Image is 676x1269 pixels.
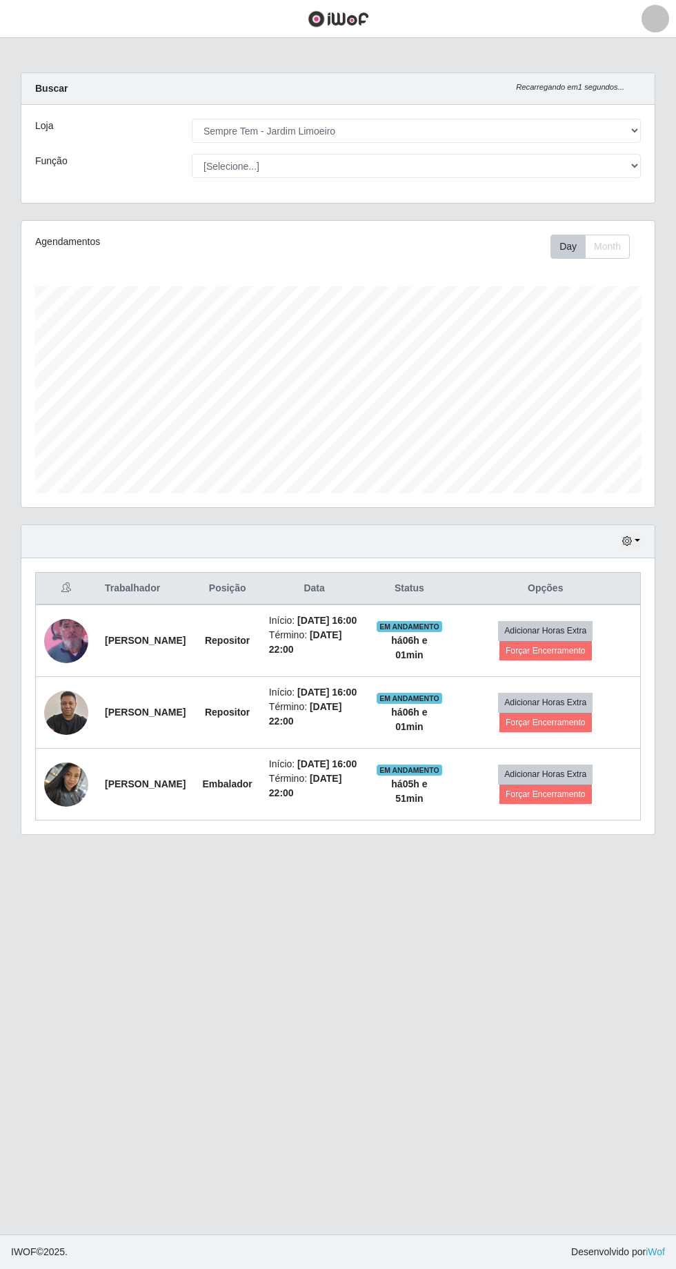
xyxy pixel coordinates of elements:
img: CoreUI Logo [308,10,369,28]
img: 1758636912979.jpeg [44,755,88,814]
strong: Buscar [35,83,68,94]
div: First group [550,235,630,259]
span: Desenvolvido por [571,1245,665,1259]
strong: Embalador [202,778,252,789]
a: iWof [646,1246,665,1257]
label: Função [35,154,68,168]
li: Término: [269,700,359,729]
span: EM ANDAMENTO [377,765,442,776]
th: Posição [194,573,260,605]
button: Adicionar Horas Extra [498,765,593,784]
i: Recarregando em 1 segundos... [516,83,624,91]
button: Month [585,235,630,259]
img: 1758478385763.jpeg [44,683,88,742]
time: [DATE] 16:00 [297,615,357,626]
button: Day [550,235,586,259]
li: Término: [269,771,359,800]
li: Início: [269,613,359,628]
strong: Repositor [205,635,250,646]
strong: há 05 h e 51 min [391,778,427,804]
time: [DATE] 16:00 [297,758,357,769]
label: Loja [35,119,53,133]
li: Término: [269,628,359,657]
strong: há 06 h e 01 min [391,635,427,660]
button: Adicionar Horas Extra [498,693,593,712]
button: Forçar Encerramento [499,641,592,660]
button: Forçar Encerramento [499,785,592,804]
li: Início: [269,685,359,700]
span: EM ANDAMENTO [377,621,442,632]
button: Forçar Encerramento [499,713,592,732]
button: Adicionar Horas Extra [498,621,593,640]
div: Toolbar with button groups [550,235,641,259]
span: © 2025 . [11,1245,68,1259]
th: Opções [451,573,641,605]
strong: há 06 h e 01 min [391,707,427,732]
th: Trabalhador [97,573,194,605]
th: Status [368,573,450,605]
th: Data [261,573,368,605]
div: Agendamentos [35,235,275,249]
strong: Repositor [205,707,250,718]
span: IWOF [11,1246,37,1257]
time: [DATE] 16:00 [297,687,357,698]
strong: [PERSON_NAME] [105,778,186,789]
li: Início: [269,757,359,771]
strong: [PERSON_NAME] [105,635,186,646]
img: 1752090635186.jpeg [44,602,88,680]
span: EM ANDAMENTO [377,693,442,704]
strong: [PERSON_NAME] [105,707,186,718]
